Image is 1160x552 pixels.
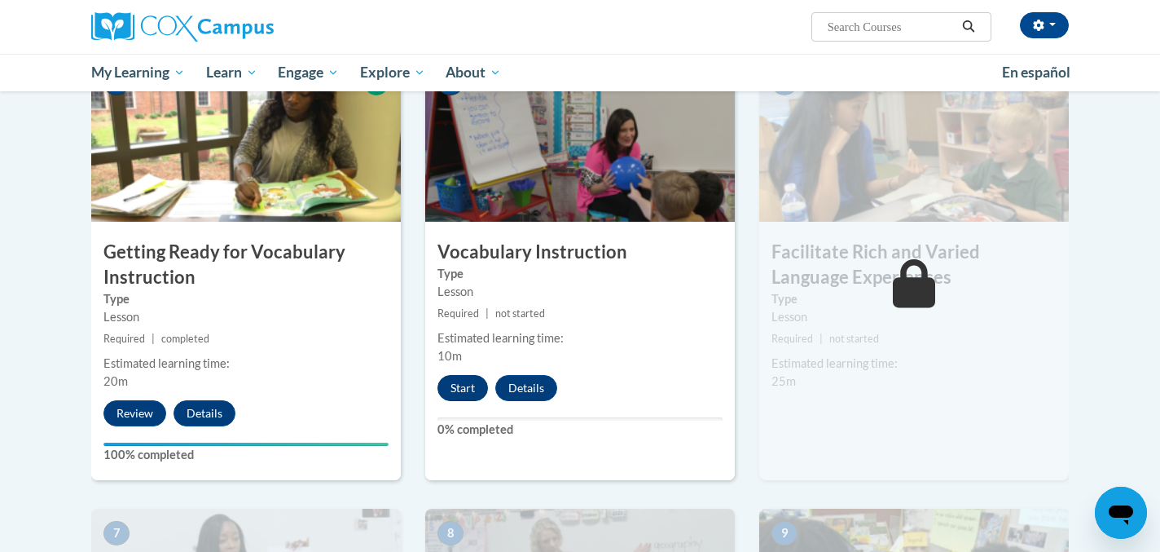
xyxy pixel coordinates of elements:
[67,54,1093,91] div: Main menu
[91,63,185,82] span: My Learning
[103,355,389,373] div: Estimated learning time:
[1020,12,1069,38] button: Account Settings
[771,374,796,388] span: 25m
[103,290,389,308] label: Type
[437,375,488,401] button: Start
[103,400,166,426] button: Review
[771,521,797,545] span: 9
[91,12,274,42] img: Cox Campus
[103,333,145,345] span: Required
[437,283,723,301] div: Lesson
[771,290,1057,308] label: Type
[196,54,268,91] a: Learn
[436,54,512,91] a: About
[446,63,501,82] span: About
[174,400,235,426] button: Details
[103,308,389,326] div: Lesson
[91,12,401,42] a: Cox Campus
[437,349,462,363] span: 10m
[1002,64,1070,81] span: En español
[819,333,823,345] span: |
[826,17,956,37] input: Search Courses
[206,63,257,82] span: Learn
[103,446,389,464] label: 100% completed
[1095,487,1147,539] iframe: Button to launch messaging window
[486,307,489,320] span: |
[152,333,155,345] span: |
[103,443,389,446] div: Your progress
[437,307,479,320] span: Required
[495,375,557,401] button: Details
[278,63,339,82] span: Engage
[771,355,1057,373] div: Estimated learning time:
[771,308,1057,326] div: Lesson
[437,329,723,347] div: Estimated learning time:
[759,240,1069,290] h3: Facilitate Rich and Varied Language Experiences
[103,521,130,545] span: 7
[103,374,128,388] span: 20m
[759,59,1069,222] img: Course Image
[956,17,981,37] button: Search
[425,240,735,265] h3: Vocabulary Instruction
[495,307,545,320] span: not started
[349,54,436,91] a: Explore
[437,521,464,545] span: 8
[91,59,401,222] img: Course Image
[425,59,735,222] img: Course Image
[91,240,401,290] h3: Getting Ready for Vocabulary Instruction
[267,54,349,91] a: Engage
[771,333,813,345] span: Required
[437,265,723,283] label: Type
[437,421,723,439] label: 0% completed
[360,63,425,82] span: Explore
[991,55,1081,90] a: En español
[81,54,196,91] a: My Learning
[161,333,209,345] span: completed
[829,333,879,345] span: not started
